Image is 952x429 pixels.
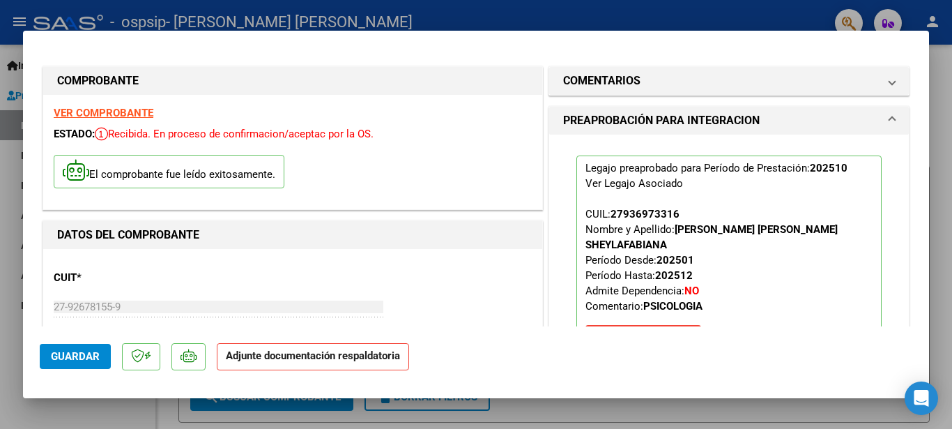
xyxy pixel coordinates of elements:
span: Comentario: [585,300,703,313]
strong: [PERSON_NAME] [PERSON_NAME] SHEYLAFABIANA [585,223,838,251]
p: Legajo preaprobado para Período de Prestación: [576,156,882,356]
h1: COMENTARIOS [563,73,640,89]
mat-expansion-panel-header: COMENTARIOS [549,67,909,95]
p: CUIT [54,270,197,286]
div: Open Intercom Messenger [905,382,938,415]
div: Ver Legajo Asociado [585,176,683,191]
div: 27936973316 [611,206,680,222]
span: CUIL: Nombre y Apellido: Período Desde: Período Hasta: Admite Dependencia: [585,208,838,313]
p: El comprobante fue leído exitosamente. [54,155,284,189]
strong: DATOS DEL COMPROBANTE [57,228,199,241]
strong: Adjunte documentación respaldatoria [226,349,400,362]
strong: 202501 [657,254,694,266]
strong: 202510 [810,162,847,174]
h1: PREAPROBACIÓN PARA INTEGRACION [563,112,760,129]
strong: NO [684,285,699,297]
div: PREAPROBACIÓN PARA INTEGRACION [549,135,909,389]
button: Quitar Legajo [585,325,701,350]
strong: 202512 [655,269,693,282]
span: Recibida. En proceso de confirmacion/aceptac por la OS. [95,128,374,140]
mat-expansion-panel-header: PREAPROBACIÓN PARA INTEGRACION [549,107,909,135]
span: Guardar [51,350,100,363]
span: ESTADO: [54,128,95,140]
a: VER COMPROBANTE [54,107,153,119]
strong: COMPROBANTE [57,74,139,87]
strong: PSICOLOGIA [643,300,703,313]
button: Guardar [40,344,111,369]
